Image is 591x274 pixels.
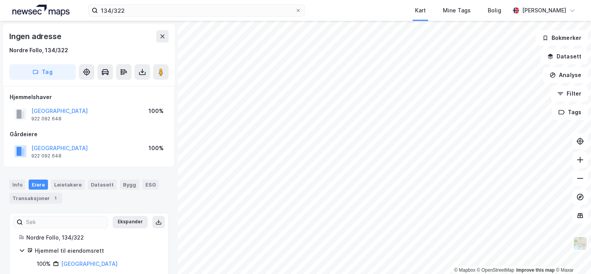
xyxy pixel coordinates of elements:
div: Transaksjoner [9,193,62,204]
div: Hjemmelshaver [10,92,168,102]
input: Søk på adresse, matrikkel, gårdeiere, leietakere eller personer [98,5,295,16]
button: Ekspander [113,216,148,228]
div: [PERSON_NAME] [522,6,566,15]
div: Kart [415,6,426,15]
div: Leietakere [51,180,85,190]
div: Datasett [88,180,117,190]
div: Info [9,180,26,190]
button: Tag [9,64,76,80]
div: Eiere [29,180,48,190]
input: Søk [23,216,108,228]
div: 100% [37,259,51,269]
iframe: Chat Widget [552,237,591,274]
div: 922 092 648 [31,116,61,122]
div: Nordre Follo, 134/322 [9,46,68,55]
div: 1 [51,194,59,202]
button: Datasett [541,49,588,64]
div: 100% [149,106,164,116]
a: OpenStreetMap [477,267,514,273]
a: [GEOGRAPHIC_DATA] [61,260,118,267]
div: Ingen adresse [9,30,63,43]
button: Tags [552,104,588,120]
button: Bokmerker [536,30,588,46]
div: Hjemmel til eiendomsrett [35,246,159,255]
div: Nordre Follo, 134/322 [26,233,159,242]
div: ESG [142,180,159,190]
a: Improve this map [516,267,555,273]
div: Kontrollprogram for chat [552,237,591,274]
div: Mine Tags [443,6,471,15]
button: Filter [551,86,588,101]
div: Bolig [488,6,501,15]
img: Z [573,236,588,251]
div: Gårdeiere [10,130,168,139]
div: 100% [149,144,164,153]
img: logo.a4113a55bc3d86da70a041830d287a7e.svg [12,5,70,16]
div: 922 092 648 [31,153,61,159]
a: Mapbox [454,267,475,273]
button: Analyse [543,67,588,83]
div: Bygg [120,180,139,190]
